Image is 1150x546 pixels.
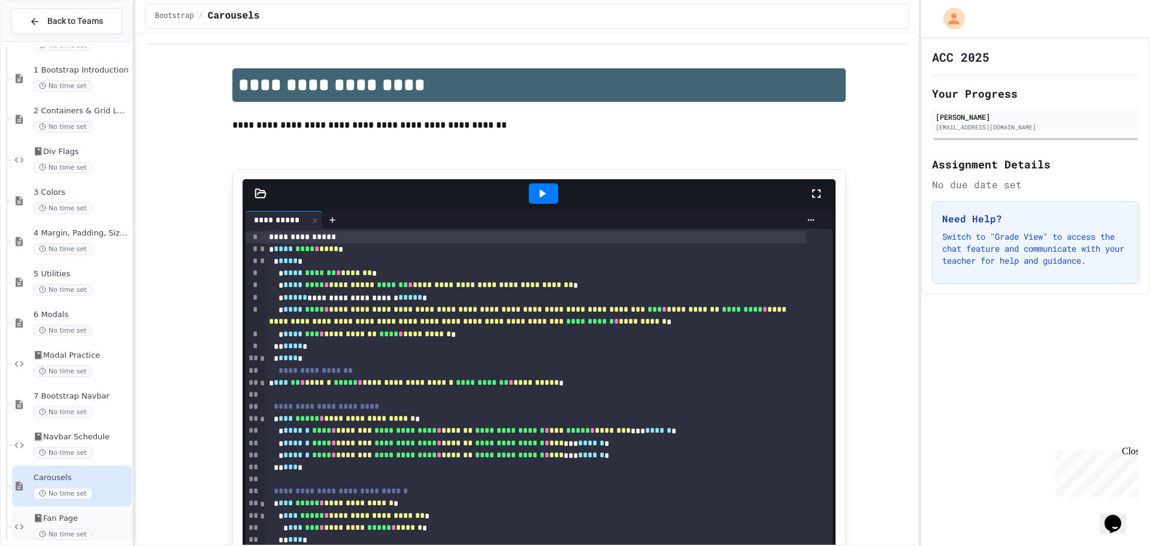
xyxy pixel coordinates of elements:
span: No time set [34,162,92,173]
span: No time set [34,243,92,255]
span: 4 Margin, Padding, Sizing [34,228,129,239]
h2: Assignment Details [932,156,1139,173]
span: 📓Navbar Schedule [34,432,129,442]
span: No time set [34,121,92,132]
span: 2 Containers & Grid Layout [34,106,129,116]
h1: ACC 2025 [932,49,989,65]
span: Carousels [208,9,259,23]
h3: Need Help? [942,212,1129,226]
div: Chat with us now!Close [5,5,83,76]
div: [EMAIL_ADDRESS][DOMAIN_NAME] [936,123,1136,132]
div: My Account [931,5,968,32]
span: No time set [34,366,92,377]
span: No time set [34,447,92,458]
span: 6 Modals [34,310,129,320]
span: No time set [34,80,92,92]
p: Switch to "Grade View" to access the chat feature and communicate with your teacher for help and ... [942,231,1129,267]
span: Carousels [34,473,129,483]
iframe: chat widget [1051,446,1138,497]
span: No time set [34,488,92,499]
span: No time set [34,406,92,418]
span: No time set [34,203,92,214]
div: No due date set [932,177,1139,192]
span: 3 Colors [34,188,129,198]
div: [PERSON_NAME] [936,111,1136,122]
span: No time set [34,284,92,295]
span: No time set [34,529,92,540]
span: Back to Teams [47,15,103,28]
span: 📓Div Flags [34,147,129,157]
button: Back to Teams [11,8,122,34]
span: Bootstrap [155,11,194,21]
span: 1 Bootstrap Introduction [34,65,129,76]
span: No time set [34,325,92,336]
span: 5 Utilities [34,269,129,279]
h2: Your Progress [932,85,1139,102]
span: 7 Bootstrap Navbar [34,391,129,402]
span: 📓Fan Page [34,514,129,524]
iframe: chat widget [1100,498,1138,534]
span: 📓Modal Practice [34,351,129,361]
span: / [199,11,203,21]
